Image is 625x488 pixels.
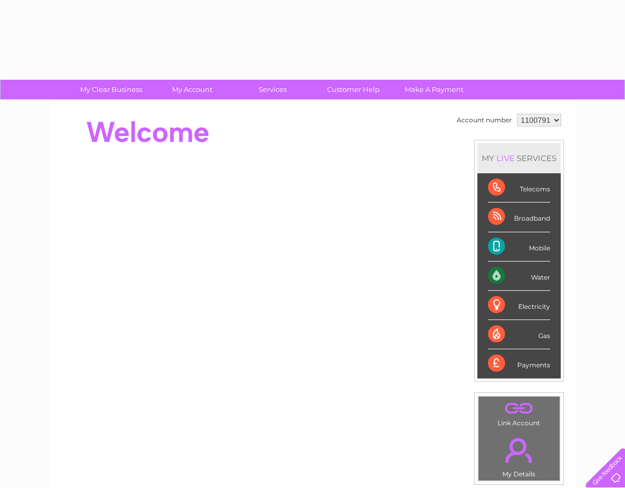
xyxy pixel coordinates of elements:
[488,262,550,291] div: Water
[481,399,557,418] a: .
[494,153,517,163] div: LIVE
[478,429,560,481] td: My Details
[488,349,550,378] div: Payments
[454,111,515,129] td: Account number
[488,203,550,232] div: Broadband
[67,80,155,99] a: My Clear Business
[488,320,550,349] div: Gas
[229,80,316,99] a: Services
[488,173,550,203] div: Telecoms
[477,143,561,173] div: MY SERVICES
[488,232,550,262] div: Mobile
[148,80,236,99] a: My Account
[488,291,550,320] div: Electricity
[390,80,478,99] a: Make A Payment
[478,396,560,430] td: Link Account
[310,80,397,99] a: Customer Help
[481,432,557,469] a: .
